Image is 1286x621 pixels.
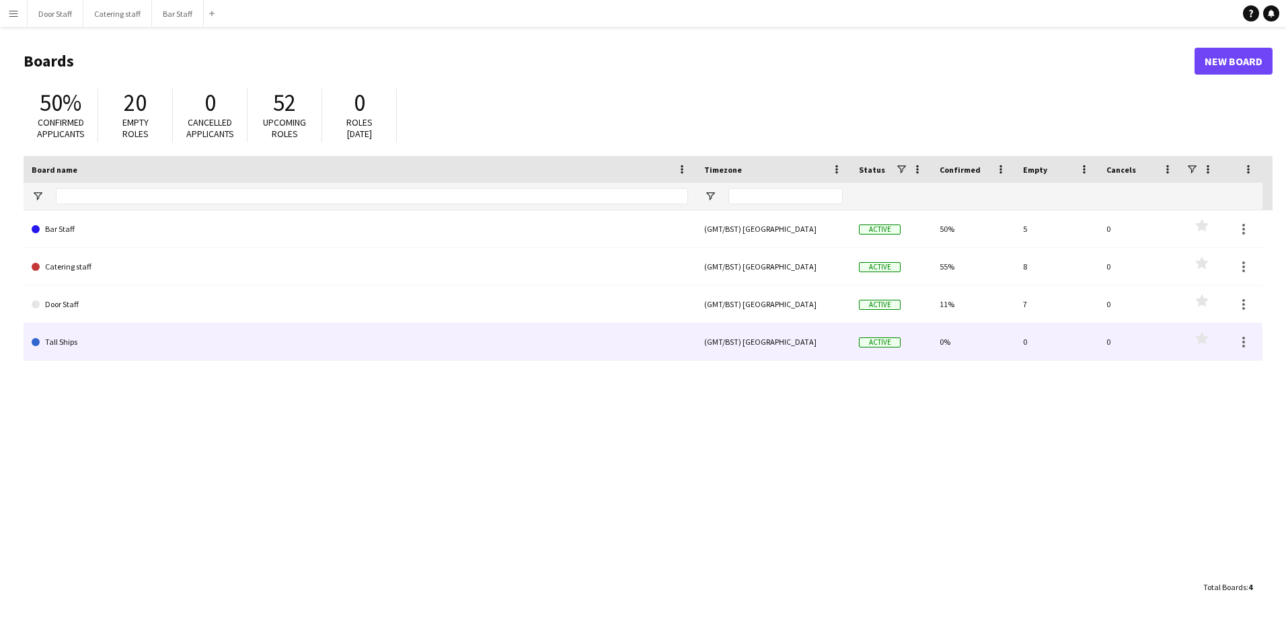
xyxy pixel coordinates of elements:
span: 52 [273,88,296,118]
div: 0 [1098,210,1182,247]
span: Active [859,224,901,235]
div: 0 [1015,323,1098,360]
span: Timezone [704,165,742,175]
h1: Boards [24,51,1195,71]
div: 0 [1098,323,1182,360]
span: Active [859,337,901,347]
div: 0 [1098,286,1182,323]
span: Empty [1023,165,1047,175]
span: 0 [354,88,365,118]
div: (GMT/BST) [GEOGRAPHIC_DATA] [696,286,851,323]
input: Board name Filter Input [56,188,688,204]
button: Bar Staff [152,1,204,27]
a: Tall Ships [32,323,688,361]
div: 11% [932,286,1015,323]
div: 55% [932,248,1015,285]
span: Confirmed [940,165,981,175]
span: Confirmed applicants [37,116,85,140]
input: Timezone Filter Input [728,188,843,204]
a: Door Staff [32,286,688,323]
div: (GMT/BST) [GEOGRAPHIC_DATA] [696,323,851,360]
span: 50% [40,88,81,118]
span: Status [859,165,885,175]
span: Upcoming roles [263,116,306,140]
div: 7 [1015,286,1098,323]
span: Empty roles [122,116,149,140]
div: (GMT/BST) [GEOGRAPHIC_DATA] [696,210,851,247]
div: (GMT/BST) [GEOGRAPHIC_DATA] [696,248,851,285]
a: Bar Staff [32,210,688,248]
span: Board name [32,165,77,175]
div: 50% [932,210,1015,247]
span: 20 [124,88,147,118]
button: Open Filter Menu [32,190,44,202]
span: Total Boards [1203,582,1246,592]
span: Active [859,262,901,272]
span: Cancels [1106,165,1136,175]
div: 5 [1015,210,1098,247]
span: 0 [204,88,216,118]
button: Door Staff [28,1,83,27]
span: Active [859,300,901,310]
span: 4 [1248,582,1252,592]
div: : [1203,574,1252,600]
button: Catering staff [83,1,152,27]
div: 0% [932,323,1015,360]
span: Cancelled applicants [186,116,234,140]
button: Open Filter Menu [704,190,716,202]
a: New Board [1195,48,1273,75]
a: Catering staff [32,248,688,286]
span: Roles [DATE] [346,116,373,140]
div: 0 [1098,248,1182,285]
div: 8 [1015,248,1098,285]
